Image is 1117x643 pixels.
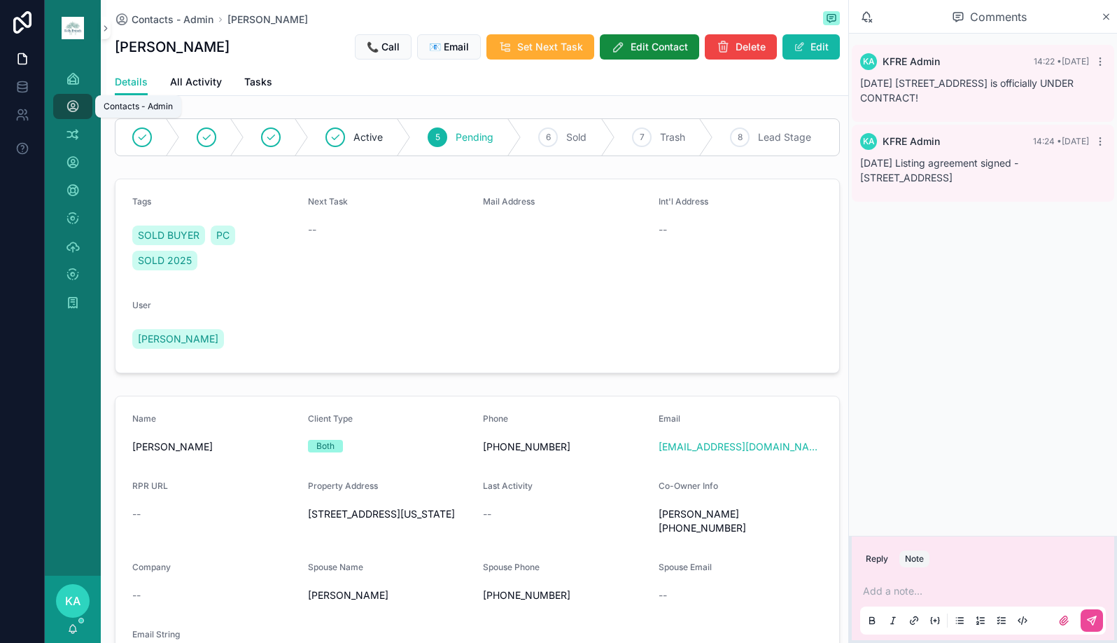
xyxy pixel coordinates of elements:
[132,440,297,454] span: [PERSON_NAME]
[308,223,316,237] span: --
[456,130,493,144] span: Pending
[216,228,230,242] span: PC
[483,196,535,207] span: Mail Address
[316,440,335,452] div: Both
[132,196,151,207] span: Tags
[483,588,647,602] span: [PHONE_NUMBER]
[905,553,924,565] div: Note
[483,562,540,572] span: Spouse Phone
[1033,136,1089,146] span: 14:24 • [DATE]
[132,300,151,310] span: User
[244,69,272,97] a: Tasks
[738,132,743,143] span: 8
[170,75,222,89] span: All Activity
[659,413,680,424] span: Email
[104,101,173,112] div: Contacts - Admin
[705,34,777,60] button: Delete
[860,155,1106,185] p: [DATE] Listing agreement signed - [STREET_ADDRESS]
[483,507,491,521] span: --
[62,17,84,39] img: App logo
[308,196,348,207] span: Next Task
[899,551,929,567] button: Note
[483,413,508,424] span: Phone
[640,132,645,143] span: 7
[355,34,412,60] button: 📞 Call
[132,413,156,424] span: Name
[483,440,647,454] span: ‪[PHONE_NUMBER]‬
[417,34,481,60] button: 📧 Email
[244,75,272,89] span: Tasks
[367,40,400,54] span: 📞 Call
[546,132,551,143] span: 6
[860,76,1106,105] p: [DATE] [STREET_ADDRESS] is officially UNDER CONTRACT!
[659,507,823,535] span: [PERSON_NAME] [PHONE_NUMBER]
[659,196,708,207] span: Int'l Address
[970,8,1027,25] span: Comments
[132,629,180,639] span: Email String
[211,226,235,245] a: PC
[659,223,667,237] span: --
[486,34,594,60] button: Set Next Task
[138,228,199,242] span: SOLD BUYER
[132,251,197,270] a: SOLD 2025
[308,480,378,491] span: Property Address
[600,34,699,60] button: Edit Contact
[758,130,811,144] span: Lead Stage
[45,56,101,333] div: scrollable content
[308,588,472,602] span: [PERSON_NAME]
[132,588,141,602] span: --
[863,56,875,67] span: KA
[115,69,148,96] a: Details
[566,130,586,144] span: Sold
[132,507,141,521] span: --
[132,329,224,349] a: [PERSON_NAME]
[660,130,685,144] span: Trash
[308,562,363,572] span: Spouse Name
[883,55,940,69] span: KFRE Admin
[782,34,840,60] button: Edit
[631,40,688,54] span: Edit Contact
[429,40,469,54] span: 📧 Email
[736,40,766,54] span: Delete
[659,562,712,572] span: Spouse Email
[863,136,875,147] span: KA
[659,588,667,602] span: --
[1034,56,1089,67] span: 14:22 • [DATE]
[353,130,383,144] span: Active
[132,13,213,27] span: Contacts - Admin
[227,13,308,27] a: [PERSON_NAME]
[132,480,168,491] span: RPR URL
[115,37,230,57] h1: [PERSON_NAME]
[860,551,894,567] button: Reply
[115,13,213,27] a: Contacts - Admin
[138,254,192,268] span: SOLD 2025
[138,332,218,346] span: [PERSON_NAME]
[308,413,353,424] span: Client Type
[115,75,148,89] span: Details
[170,69,222,97] a: All Activity
[659,480,718,491] span: Co-Owner Info
[308,507,472,521] span: [STREET_ADDRESS][US_STATE]
[132,562,171,572] span: Company
[65,593,80,609] span: KA
[132,226,205,245] a: SOLD BUYER
[483,480,533,491] span: Last Activity
[517,40,583,54] span: Set Next Task
[883,134,940,148] span: KFRE Admin
[659,440,823,454] a: [EMAIL_ADDRESS][DOMAIN_NAME]
[435,132,440,143] span: 5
